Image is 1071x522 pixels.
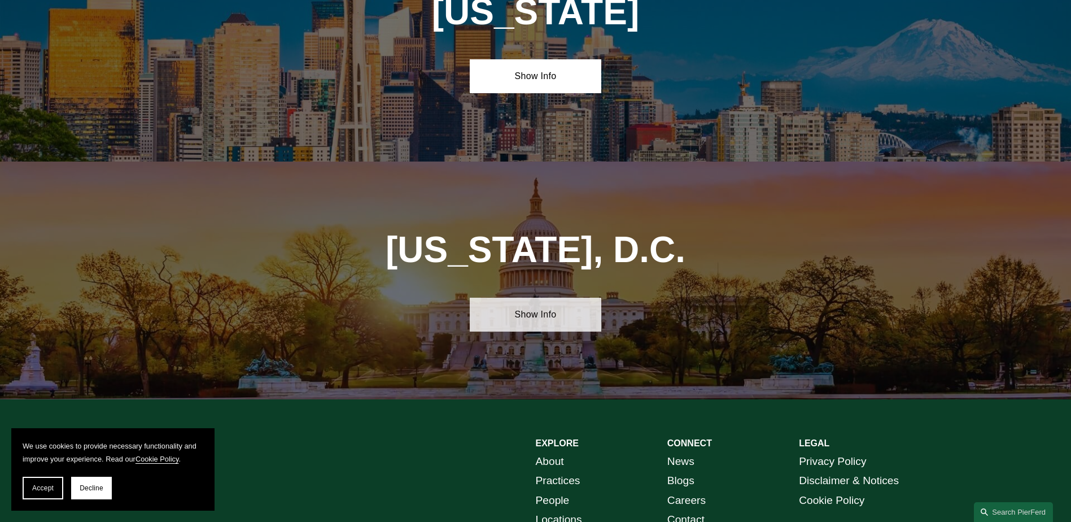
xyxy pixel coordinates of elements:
[32,484,54,492] span: Accept
[536,491,570,511] a: People
[799,471,899,491] a: Disclaimer & Notices
[536,471,580,491] a: Practices
[799,452,866,472] a: Privacy Policy
[799,491,864,511] a: Cookie Policy
[667,452,694,472] a: News
[974,502,1053,522] a: Search this site
[536,452,564,472] a: About
[135,455,179,463] a: Cookie Policy
[23,477,63,499] button: Accept
[80,484,103,492] span: Decline
[11,428,215,511] section: Cookie banner
[23,440,203,466] p: We use cookies to provide necessary functionality and improve your experience. Read our .
[667,491,706,511] a: Careers
[536,438,579,448] strong: EXPLORE
[667,438,712,448] strong: CONNECT
[470,59,601,93] a: Show Info
[799,438,829,448] strong: LEGAL
[338,229,733,271] h1: [US_STATE], D.C.
[71,477,112,499] button: Decline
[470,298,601,332] a: Show Info
[667,471,694,491] a: Blogs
